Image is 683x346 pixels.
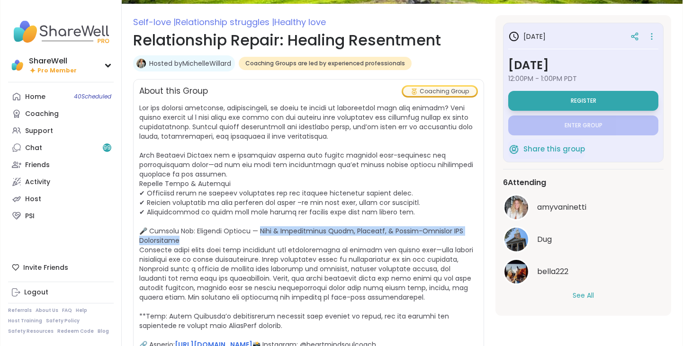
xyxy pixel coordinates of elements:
[503,194,664,221] a: amyvaninettiamyvaninetti
[8,105,114,122] a: Coaching
[508,31,546,42] h3: [DATE]
[8,122,114,139] a: Support
[25,126,53,136] div: Support
[25,195,41,204] div: Host
[508,143,520,155] img: ShareWell Logomark
[508,115,658,135] button: Enter group
[508,57,658,74] h3: [DATE]
[25,92,45,102] div: Home
[133,29,484,52] h1: Relationship Repair: Healing Resentment
[8,307,32,314] a: Referrals
[8,259,114,276] div: Invite Friends
[245,60,405,67] span: Coaching Groups are led by experienced professionals
[571,97,596,105] span: Register
[25,212,35,221] div: PSI
[76,307,87,314] a: Help
[504,195,528,219] img: amyvaninetti
[503,226,664,253] a: DugDug
[176,16,274,28] span: Relationship struggles |
[537,266,568,277] span: bella222
[62,307,72,314] a: FAQ
[573,291,594,301] button: See All
[24,288,48,297] div: Logout
[36,307,58,314] a: About Us
[403,87,476,96] div: Coaching Group
[98,328,109,335] a: Blog
[523,144,585,155] span: Share this group
[29,56,77,66] div: ShareWell
[537,234,552,245] span: Dug
[8,88,114,105] a: Home40Scheduled
[508,74,658,83] span: 12:00PM - 1:00PM PDT
[8,15,114,48] img: ShareWell Nav Logo
[504,260,528,284] img: bella222
[10,58,25,73] img: ShareWell
[503,258,664,285] a: bella222bella222
[74,93,111,100] span: 40 Scheduled
[537,202,586,213] span: amyvaninetti
[57,328,94,335] a: Redeem Code
[139,85,208,98] h2: About this Group
[508,139,585,159] button: Share this group
[149,59,231,68] a: Hosted byMichelleWillard
[8,207,114,224] a: PSI
[25,109,59,119] div: Coaching
[8,190,114,207] a: Host
[25,143,42,153] div: Chat
[8,139,114,156] a: Chat99
[25,160,50,170] div: Friends
[103,144,111,152] span: 99
[136,59,146,68] img: MichelleWillard
[503,177,546,188] span: 6 Attending
[8,173,114,190] a: Activity
[565,122,602,129] span: Enter group
[37,67,77,75] span: Pro Member
[8,318,42,324] a: Host Training
[8,284,114,301] a: Logout
[133,16,176,28] span: Self-love |
[508,91,658,111] button: Register
[8,328,54,335] a: Safety Resources
[25,177,50,187] div: Activity
[274,16,326,28] span: Healthy love
[504,228,528,251] img: Dug
[46,318,80,324] a: Safety Policy
[8,156,114,173] a: Friends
